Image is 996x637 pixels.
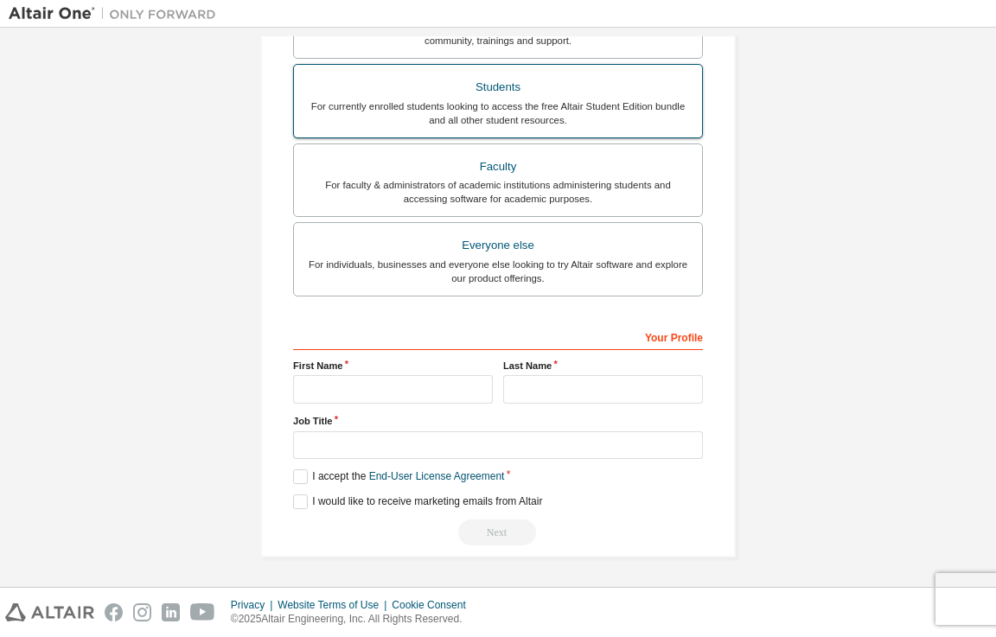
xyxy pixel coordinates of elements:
div: Faculty [304,155,692,179]
div: Your Profile [293,322,703,350]
div: Website Terms of Use [278,598,392,612]
div: For individuals, businesses and everyone else looking to try Altair software and explore our prod... [304,258,692,285]
div: Privacy [231,598,278,612]
div: Cookie Consent [392,598,476,612]
img: altair_logo.svg [5,603,94,621]
img: Altair One [9,5,225,22]
div: For currently enrolled students looking to access the free Altair Student Edition bundle and all ... [304,99,692,127]
label: I accept the [293,469,504,484]
div: Everyone else [304,233,692,258]
label: First Name [293,359,493,373]
div: Students [304,75,692,99]
img: youtube.svg [190,603,215,621]
label: Job Title [293,414,703,428]
img: linkedin.svg [162,603,180,621]
img: facebook.svg [105,603,123,621]
p: © 2025 Altair Engineering, Inc. All Rights Reserved. [231,612,476,627]
a: End-User License Agreement [369,470,505,482]
label: I would like to receive marketing emails from Altair [293,494,542,509]
div: Read and acccept EULA to continue [293,519,703,545]
label: Last Name [503,359,703,373]
img: instagram.svg [133,603,151,621]
div: For faculty & administrators of academic institutions administering students and accessing softwa... [304,178,692,206]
